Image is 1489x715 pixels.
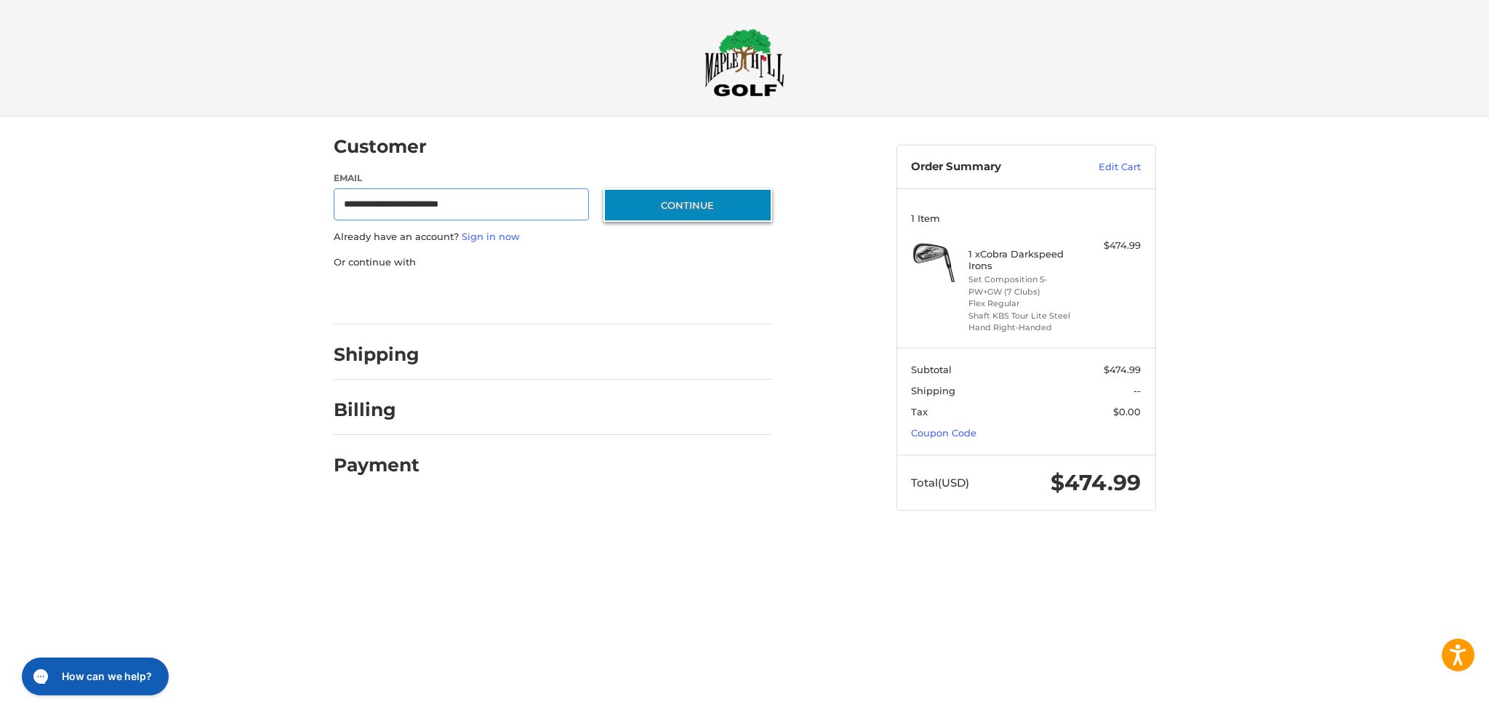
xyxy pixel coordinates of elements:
li: Set Composition 5-PW+GW (7 Clubs) [968,273,1080,297]
iframe: PayPal-paypal [329,284,438,310]
span: $474.99 [1104,364,1141,375]
label: Email [334,172,590,185]
span: Tax [911,406,928,418]
h2: Shipping [334,343,420,366]
p: Or continue with [334,255,772,270]
div: $474.99 [1083,239,1141,253]
button: Continue [603,188,772,222]
p: Already have an account? [334,230,772,244]
h2: Customer [334,135,427,158]
h3: 1 Item [911,212,1141,224]
h3: Order Summary [911,160,1067,175]
span: $474.99 [1051,469,1141,496]
a: Sign in now [462,231,520,242]
span: Total (USD) [911,476,969,490]
a: Edit Cart [1067,160,1141,175]
li: Hand Right-Handed [968,321,1080,334]
iframe: PayPal-paylater [452,284,561,310]
iframe: Gorgias live chat messenger [15,652,172,700]
span: Subtotal [911,364,952,375]
iframe: PayPal-venmo [575,284,684,310]
iframe: Google Customer Reviews [1369,676,1489,715]
span: $0.00 [1113,406,1141,418]
h2: Payment [334,454,420,476]
h4: 1 x Cobra Darkspeed Irons [968,248,1080,272]
span: -- [1133,385,1141,396]
li: Shaft KBS Tour Lite Steel [968,310,1080,322]
a: Coupon Code [911,427,976,439]
li: Flex Regular [968,297,1080,310]
h2: Billing [334,399,419,421]
span: Shipping [911,385,955,396]
img: Maple Hill Golf [705,28,784,97]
